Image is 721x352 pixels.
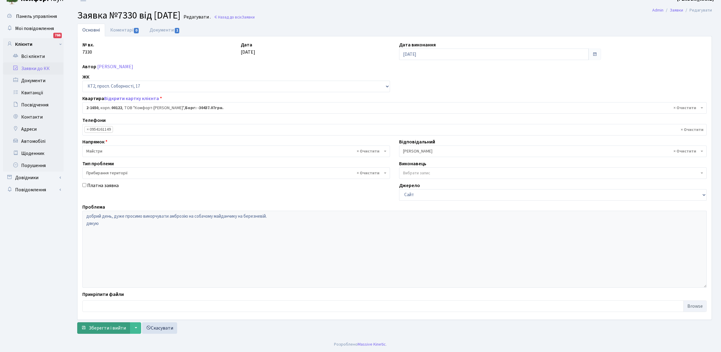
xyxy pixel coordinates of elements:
[3,10,64,22] a: Панель управління
[77,322,130,334] button: Зберегти і вийти
[357,170,379,176] span: Видалити всі елементи
[3,38,64,50] a: Клієнти
[3,135,64,147] a: Автомобілі
[78,41,236,60] div: 7330
[3,172,64,184] a: Довідники
[399,160,426,167] label: Виконавець
[3,123,64,135] a: Адреси
[670,7,683,13] a: Заявки
[82,167,390,179] span: Прибирання території
[86,170,382,176] span: Прибирання території
[334,341,387,348] div: Розроблено .
[86,105,98,111] b: 2-1650
[182,14,211,20] small: Редагувати .
[399,138,435,146] label: Відповідальний
[142,322,177,334] a: Скасувати
[242,14,255,20] span: Заявки
[3,99,64,111] a: Посвідчення
[77,8,180,22] span: Заявка №7330 від [DATE]
[89,325,126,331] span: Зберегти і вийти
[175,28,180,33] span: 1
[82,95,162,102] label: Квартира
[82,160,114,167] label: Тип проблеми
[82,102,707,114] span: <b>2-1650</b>, корп.: <b>00122</b>, ТОВ "Комфорт-Таун Ріелт", <b>Борг: -30437.07грн.</b>
[683,7,712,14] li: Редагувати
[399,146,707,157] span: Навроцька Ю.В.
[134,28,139,33] span: 0
[358,341,386,347] a: Massive Kinetic
[3,184,64,196] a: Повідомлення
[82,138,107,146] label: Напрямок
[53,33,62,38] div: 766
[97,63,133,70] a: [PERSON_NAME]
[3,50,64,62] a: Всі клієнти
[84,126,113,133] li: 0954161149
[3,87,64,99] a: Квитанції
[82,73,89,81] label: ЖК
[111,105,122,111] b: 00122
[236,41,395,60] div: [DATE]
[185,105,223,111] b: Борг: -30437.07грн.
[3,22,64,35] a: Мої повідомлення766
[16,13,57,20] span: Панель управління
[105,24,144,36] a: Коментарі
[144,24,185,36] a: Документи
[86,148,382,154] span: Майстри
[3,111,64,123] a: Контакти
[3,159,64,172] a: Порушення
[82,291,124,298] label: Прикріпити файли
[15,25,54,32] span: Мої повідомлення
[643,4,721,17] nav: breadcrumb
[673,105,696,111] span: Видалити всі елементи
[399,182,420,189] label: Джерело
[357,148,379,154] span: Видалити всі елементи
[3,147,64,159] a: Щоденник
[652,7,663,13] a: Admin
[403,170,430,176] span: Вибрати запис
[673,148,696,154] span: Видалити всі елементи
[241,41,252,49] label: Дата
[82,117,106,124] label: Телефони
[104,95,159,102] a: Відкрити картку клієнта
[214,14,255,20] a: Назад до всіхЗаявки
[3,75,64,87] a: Документи
[403,148,699,154] span: Навроцька Ю.В.
[87,126,89,132] span: ×
[681,127,703,133] span: Видалити всі елементи
[86,105,699,111] span: <b>2-1650</b>, корп.: <b>00122</b>, ТОВ "Комфорт-Таун Ріелт", <b>Борг: -30437.07грн.</b>
[399,41,436,49] label: Дата виконання
[3,62,64,75] a: Заявки до КК
[82,146,390,157] span: Майстри
[82,63,96,70] label: Автор
[87,182,119,189] label: Платна заявка
[82,211,707,288] textarea: добрий день, дуже просимо викорчувати амброзію на собачому майданчику на березневій. дякую
[82,203,105,211] label: Проблема
[77,24,105,36] a: Основні
[82,41,94,49] label: № вх.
